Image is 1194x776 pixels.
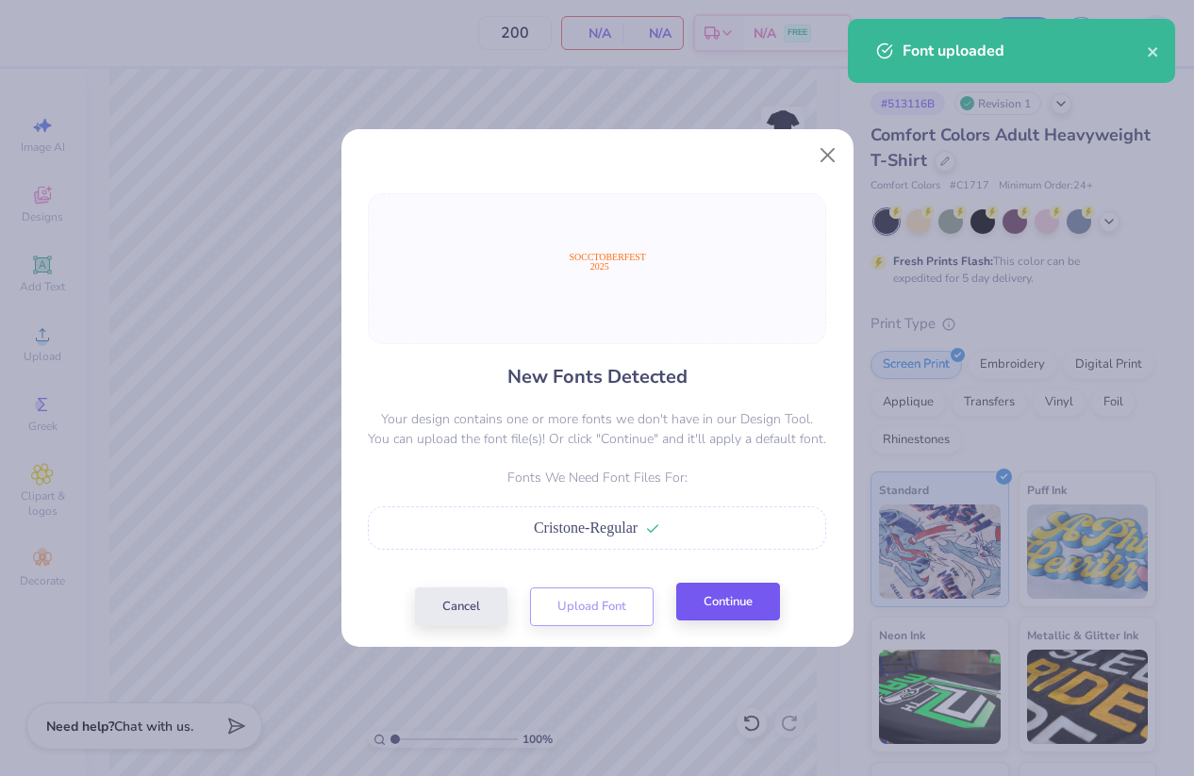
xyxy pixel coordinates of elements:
button: Cancel [415,587,507,626]
div: Font uploaded [903,40,1147,62]
h4: New Fonts Detected [507,363,688,390]
button: Continue [676,583,780,621]
button: Close [809,138,845,173]
button: close [1147,40,1160,62]
p: Your design contains one or more fonts we don't have in our Design Tool. You can upload the font ... [368,409,826,449]
p: Fonts We Need Font Files For: [368,468,826,487]
span: Cristone-Regular [534,520,638,536]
